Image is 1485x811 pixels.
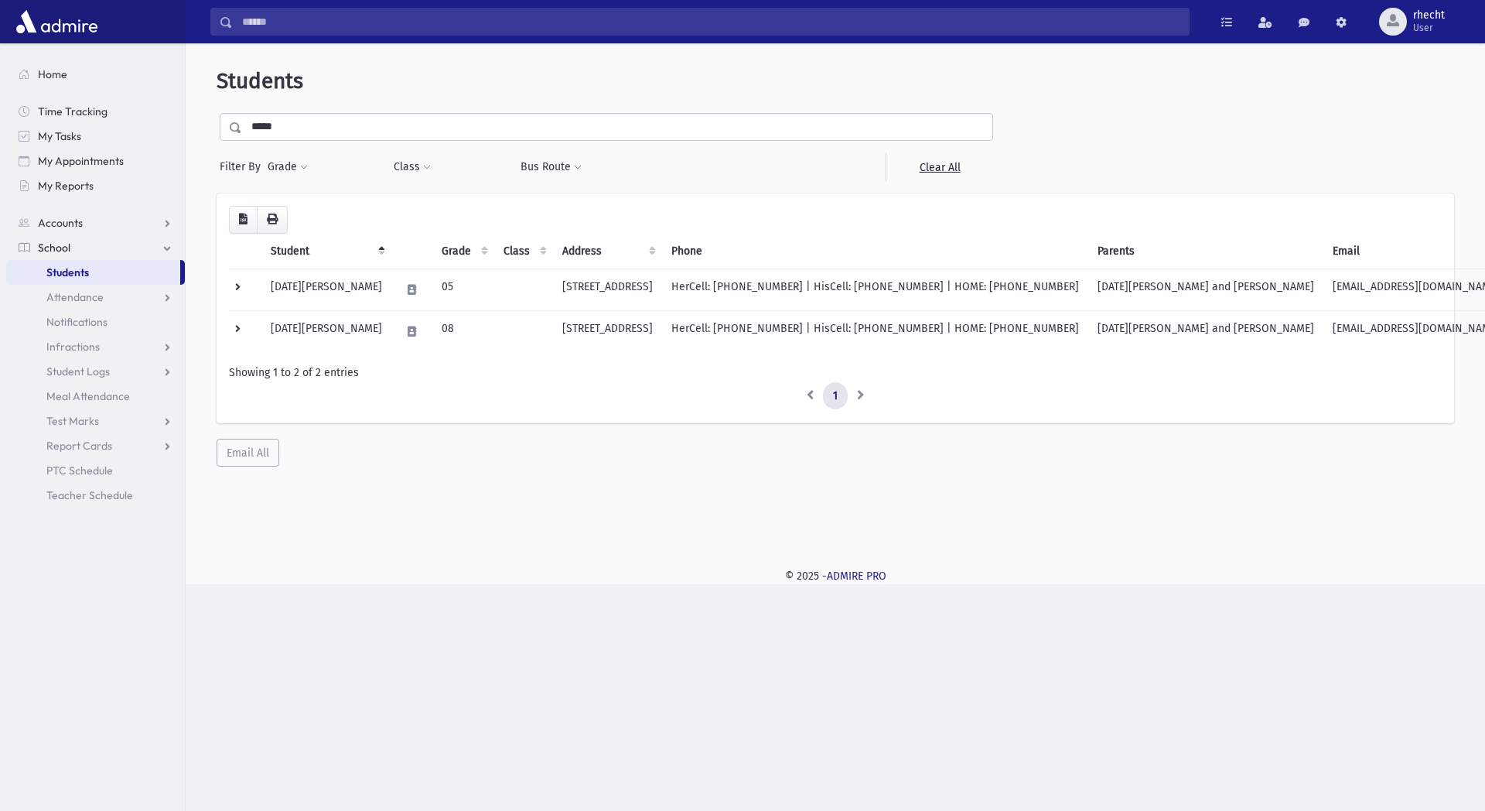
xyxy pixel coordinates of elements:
[6,458,185,483] a: PTC Schedule
[1413,9,1445,22] span: rhecht
[553,269,662,310] td: [STREET_ADDRESS]
[6,285,185,310] a: Attendance
[38,241,70,255] span: School
[6,433,185,458] a: Report Cards
[432,234,494,269] th: Grade: activate to sort column ascending
[6,310,185,334] a: Notifications
[46,464,113,477] span: PTC Schedule
[823,382,848,410] a: 1
[553,234,662,269] th: Address: activate to sort column ascending
[46,414,99,428] span: Test Marks
[1088,269,1323,310] td: [DATE][PERSON_NAME] and [PERSON_NAME]
[886,153,993,181] a: Clear All
[6,124,185,149] a: My Tasks
[261,269,391,310] td: [DATE][PERSON_NAME]
[1088,234,1323,269] th: Parents
[6,260,180,285] a: Students
[38,129,81,143] span: My Tasks
[46,439,112,453] span: Report Cards
[257,206,288,234] button: Print
[38,104,108,118] span: Time Tracking
[6,384,185,409] a: Meal Attendance
[662,234,1088,269] th: Phone
[6,99,185,124] a: Time Tracking
[38,154,124,168] span: My Appointments
[229,206,258,234] button: CSV
[46,389,130,403] span: Meal Attendance
[6,210,185,235] a: Accounts
[6,409,185,433] a: Test Marks
[38,179,94,193] span: My Reports
[210,568,1460,584] div: © 2025 -
[494,234,553,269] th: Class: activate to sort column ascending
[261,234,391,269] th: Student: activate to sort column descending
[6,235,185,260] a: School
[432,269,494,310] td: 05
[6,62,185,87] a: Home
[38,216,83,230] span: Accounts
[520,153,582,181] button: Bus Route
[220,159,267,175] span: Filter By
[46,364,110,378] span: Student Logs
[12,6,101,37] img: AdmirePro
[46,488,133,502] span: Teacher Schedule
[267,153,309,181] button: Grade
[1413,22,1445,34] span: User
[46,265,89,279] span: Students
[827,570,886,583] a: ADMIRE PRO
[432,310,494,352] td: 08
[261,310,391,352] td: [DATE][PERSON_NAME]
[6,483,185,508] a: Teacher Schedule
[662,269,1088,310] td: HerCell: [PHONE_NUMBER] | HisCell: [PHONE_NUMBER] | HOME: [PHONE_NUMBER]
[46,290,104,304] span: Attendance
[6,359,185,384] a: Student Logs
[6,334,185,359] a: Infractions
[46,315,108,329] span: Notifications
[6,173,185,198] a: My Reports
[6,149,185,173] a: My Appointments
[217,439,279,467] button: Email All
[217,68,303,94] span: Students
[393,153,432,181] button: Class
[38,67,67,81] span: Home
[553,310,662,352] td: [STREET_ADDRESS]
[46,340,100,354] span: Infractions
[662,310,1088,352] td: HerCell: [PHONE_NUMBER] | HisCell: [PHONE_NUMBER] | HOME: [PHONE_NUMBER]
[233,8,1189,36] input: Search
[229,364,1442,381] div: Showing 1 to 2 of 2 entries
[1088,310,1323,352] td: [DATE][PERSON_NAME] and [PERSON_NAME]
